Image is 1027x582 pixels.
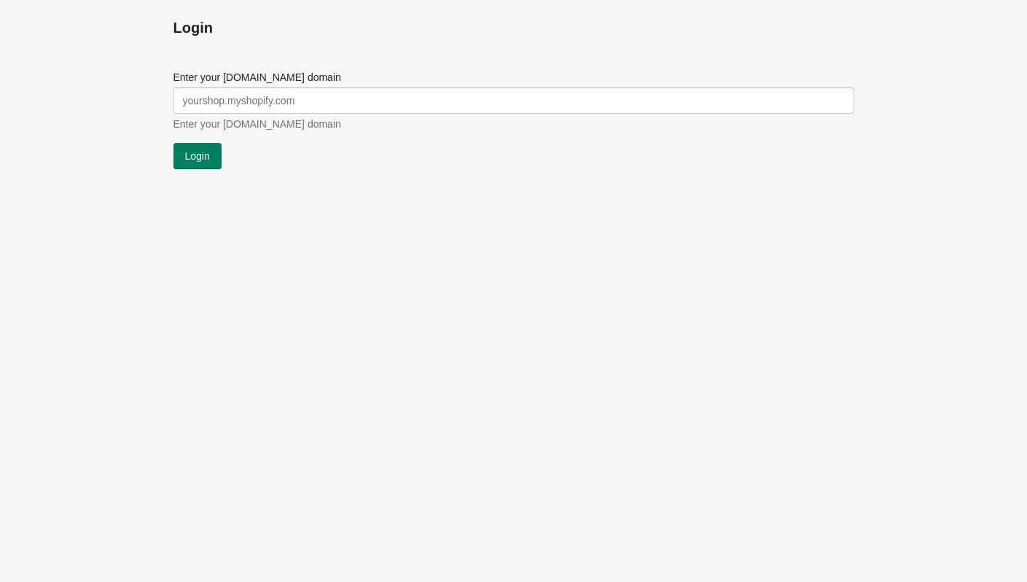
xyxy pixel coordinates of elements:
button: Login [173,143,222,169]
span: Enter your [DOMAIN_NAME] domain [173,118,341,130]
label: Enter your [DOMAIN_NAME] domain [173,70,341,85]
input: yourshop.myshopify.com [173,88,854,114]
span: Login [185,150,210,162]
h1: Login [173,18,854,38]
